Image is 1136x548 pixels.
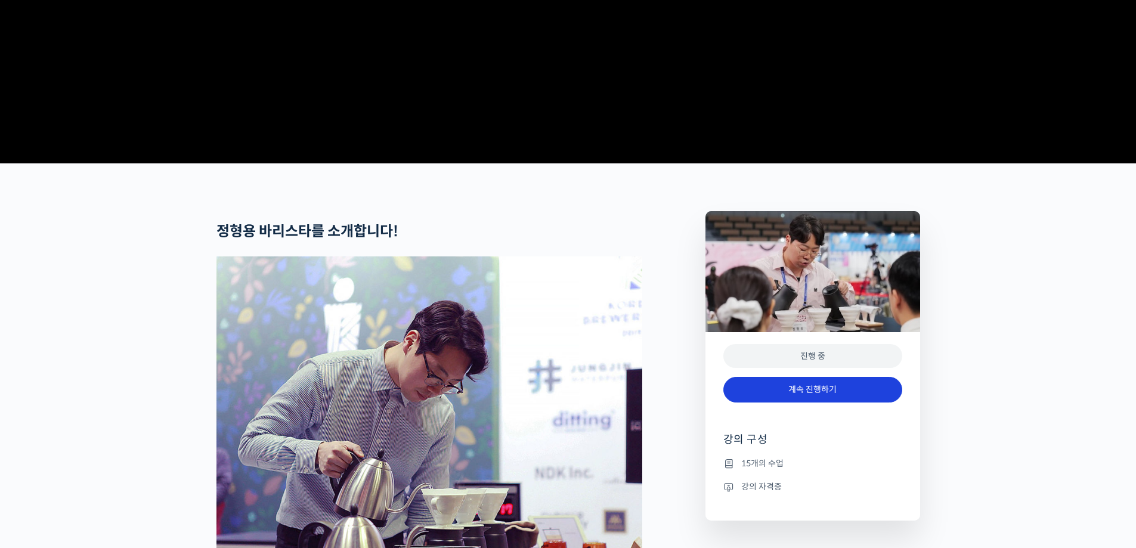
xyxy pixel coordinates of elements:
[723,377,902,403] a: 계속 진행하기
[216,222,398,240] strong: 정형용 바리스타를 소개합니다!
[4,378,79,408] a: 홈
[184,396,199,405] span: 설정
[723,479,902,494] li: 강의 자격증
[38,396,45,405] span: 홈
[109,397,123,406] span: 대화
[79,378,154,408] a: 대화
[723,344,902,369] div: 진행 중
[723,456,902,470] li: 15개의 수업
[154,378,229,408] a: 설정
[723,432,902,456] h4: 강의 구성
